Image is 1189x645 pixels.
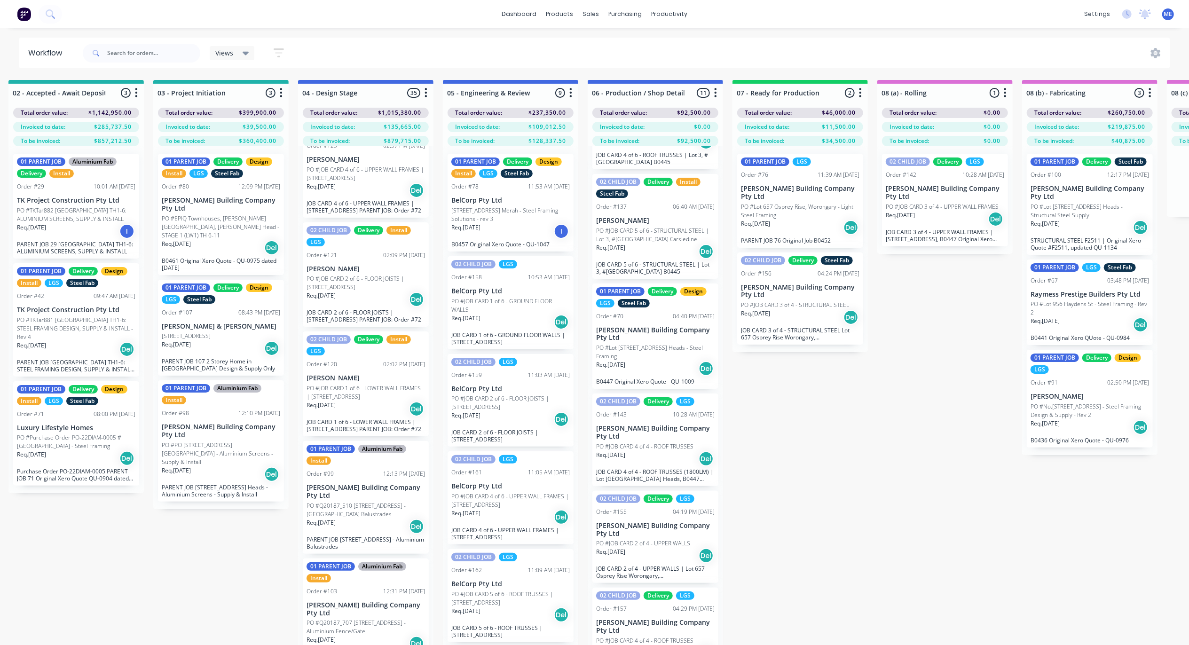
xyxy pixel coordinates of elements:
div: Order #142 [886,171,916,179]
p: [STREET_ADDRESS] [162,332,211,340]
div: Order #70 [596,312,623,321]
div: Del [554,315,569,330]
div: 12:17 PM [DATE] [1107,171,1149,179]
p: [PERSON_NAME] Building Company Pty Ltd [741,283,859,299]
div: 01 PARENT JOB [17,385,65,393]
div: LGS [1031,365,1049,374]
div: 02 CHILD JOB [596,397,640,406]
p: JOB CARD 4 of 6 - ROOF TRUSSES | Lot 3, #[GEOGRAPHIC_DATA] B0445 [596,151,715,165]
div: Order #42 [17,292,44,300]
p: Luxury Lifestyle Homes [17,424,135,432]
div: LGS [499,260,517,268]
div: Install [17,397,41,405]
p: Req. [DATE] [307,182,336,191]
div: 12:13 PM [DATE] [383,470,425,478]
p: PARENT JOB 76 Original Job B0452 [741,237,859,244]
div: Order #29 [17,182,44,191]
p: PARENT JOB [GEOGRAPHIC_DATA] TH1-6: STEEL FRAMING DESIGN, SUPPLY & INSTALL Rev 4 [17,359,135,373]
div: Order #158 [451,273,482,282]
p: Req. [DATE] [596,548,625,556]
div: Order #107 [162,308,192,317]
div: 01 PARENT JOBDeliveryDesignInstallLGSSteel FabOrder #7108:00 PM [DATE]Luxury Lifestyle HomesPO #P... [13,381,139,486]
div: Del [264,467,279,482]
p: Req. [DATE] [1031,317,1060,325]
div: Del [699,451,714,466]
p: TK Project Construction Pty Ltd [17,306,135,314]
div: 11:53 AM [DATE] [528,182,570,191]
div: Order #155 [596,508,627,516]
div: Steel Fab [596,189,628,198]
div: Steel Fab [501,169,533,178]
div: 01 PARENT JOBDeliveryDesignLGSSteel FabOrder #7004:40 PM [DATE][PERSON_NAME] Building Company Pty... [592,283,718,389]
p: [PERSON_NAME] Building Company Pty Ltd [162,197,280,212]
div: Order #80 [162,182,189,191]
div: Order #91 [1031,378,1058,387]
p: PO #Purchase Order PO-22DIAM-0005 #[GEOGRAPHIC_DATA] - Steel Framing [17,433,135,450]
div: Order #98 [162,409,189,417]
div: Del [409,183,424,198]
p: Req. [DATE] [162,466,191,475]
p: BelCorp Pty Ltd [451,385,570,393]
div: LGS [499,455,517,464]
div: Design [246,283,272,292]
p: [PERSON_NAME] Building Company Pty Ltd [307,601,425,617]
p: Req. [DATE] [596,361,625,369]
p: JOB CARD 3 of 4 - UPPER WALL FRAMES | [STREET_ADDRESS], B0447 Original Xero Quote - QU-1009 [886,228,1004,243]
div: Delivery [648,287,677,296]
div: 01 PARENT JOB [1031,263,1079,272]
div: Aluminium Fab [358,562,406,571]
img: Factory [17,7,31,21]
div: LGS [307,238,325,246]
div: Install [676,178,701,186]
div: 02 CHILD JOB [596,178,640,186]
div: Design [101,385,127,393]
div: 01 PARENT JOBLGSSteel FabOrder #6703:48 PM [DATE]Raymess Prestige Builders Pty LtdPO #Lot 956 Hay... [1027,260,1153,346]
p: [PERSON_NAME] Building Company Pty Ltd [307,484,425,500]
span: Views [215,48,233,58]
div: Del [264,240,279,255]
div: I [119,224,134,239]
div: Delivery [1082,157,1111,166]
div: Del [1133,317,1148,332]
p: [PERSON_NAME] Building Company Pty Ltd [741,185,859,201]
div: 01 PARENT JOB [17,157,65,166]
div: 10:28 AM [DATE] [962,171,1004,179]
div: 02 CHILD JOB [307,226,351,235]
div: Del [409,401,424,417]
p: Req. [DATE] [162,240,191,248]
input: Search for orders... [107,44,200,63]
div: 02 CHILD JOBDeliveryInstallLGSOrder #12002:02 PM [DATE][PERSON_NAME]PO #JOB CARD 1 of 6 - LOWER W... [303,331,429,436]
p: PO #Lot 657 Osprey Rise, Worongary - Light Steel Framing [741,203,859,220]
div: Steel Fab [211,169,243,178]
p: [PERSON_NAME] Building Company Pty Ltd [596,522,715,538]
div: LGS [499,358,517,366]
div: LGS [793,157,811,166]
div: Del [699,361,714,376]
div: Aluminium Fab [69,157,117,166]
div: Del [1133,220,1148,235]
p: PO #JOB CARD 2 of 6 - FLOOR JOISTS | [STREET_ADDRESS] [451,394,570,411]
p: BelCorp Pty Ltd [451,580,570,588]
p: B0447 Original Xero Quote - QU-1009 [596,378,715,385]
p: PO #JOB CARD 3 of 4 - STRUCTURAL STEEL [741,301,849,309]
div: Delivery [354,226,383,235]
p: PARENT JOB [STREET_ADDRESS] Heads - Aluminium Screens - Supply & Install [162,484,280,498]
p: Req. [DATE] [741,309,770,318]
div: 01 PARENT JOBDeliveryDesignInstallLGSSteel FabOrder #4209:47 AM [DATE]TK Project Construction Pty... [13,263,139,377]
div: 11:09 AM [DATE] [528,566,570,574]
div: 01 PARENT JOB [596,287,645,296]
div: Design [680,287,707,296]
div: Delivery [1082,354,1111,362]
p: Req. [DATE] [451,509,480,518]
div: Order #12302:37 PM [DATE][PERSON_NAME]PO #JOB CARD 4 of 6 - UPPER WALL FRAMES | [STREET_ADDRESS]R... [303,113,429,218]
div: Delivery [213,283,243,292]
div: 10:53 AM [DATE] [528,273,570,282]
div: 01 PARENT JOB [307,562,355,571]
div: Order #161 [451,468,482,477]
div: 09:47 AM [DATE] [94,292,135,300]
p: Req. [DATE] [162,340,191,349]
div: 02 CHILD JOB [451,553,496,561]
div: Delivery [69,385,98,393]
div: 01 PARENT JOBAluminium FabInstallOrder #9912:13 PM [DATE][PERSON_NAME] Building Company Pty LtdPO... [303,441,429,554]
div: 01 PARENT JOBDeliveryDesignLGSOrder #9102:50 PM [DATE][PERSON_NAME]PO #No.[STREET_ADDRESS] - Stee... [1027,350,1153,448]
